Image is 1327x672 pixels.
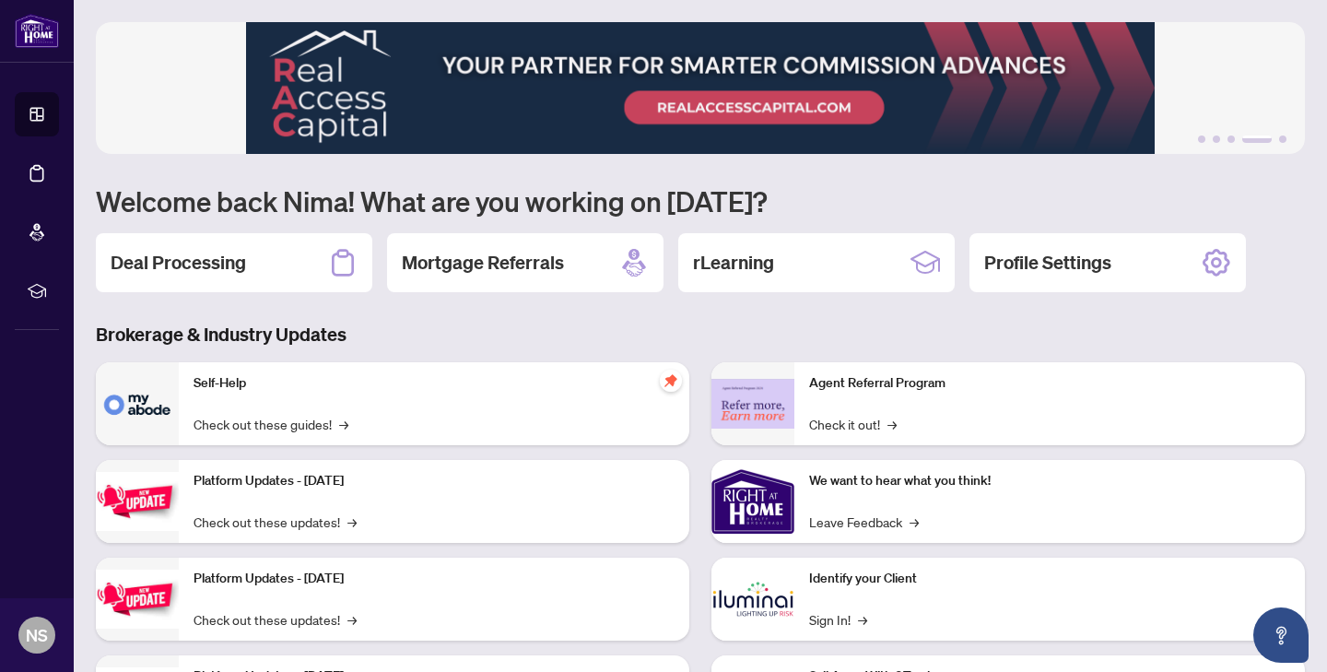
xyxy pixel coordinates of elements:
h2: Mortgage Referrals [402,250,564,276]
img: Platform Updates - July 21, 2025 [96,472,179,530]
span: → [887,414,897,434]
span: → [910,512,919,532]
img: Self-Help [96,362,179,445]
h2: Profile Settings [984,250,1111,276]
p: Platform Updates - [DATE] [194,569,675,589]
a: Check it out!→ [809,414,897,434]
h2: rLearning [693,250,774,276]
p: Identify your Client [809,569,1290,589]
img: Agent Referral Program [711,379,794,430]
span: → [858,609,867,630]
a: Check out these updates!→ [194,512,357,532]
p: Agent Referral Program [809,373,1290,394]
img: logo [15,14,59,48]
img: We want to hear what you think! [711,460,794,543]
img: Slide 3 [96,22,1305,154]
button: 4 [1242,136,1272,143]
img: Identify your Client [711,558,794,641]
a: Check out these updates!→ [194,609,357,630]
h2: Deal Processing [111,250,246,276]
span: NS [26,622,48,648]
button: Open asap [1253,607,1309,663]
span: → [339,414,348,434]
a: Sign In!→ [809,609,867,630]
span: → [347,609,357,630]
p: Self-Help [194,373,675,394]
span: pushpin [660,370,682,392]
span: → [347,512,357,532]
button: 2 [1213,136,1220,143]
h1: Welcome back Nima! What are you working on [DATE]? [96,183,1305,218]
button: 1 [1198,136,1205,143]
a: Leave Feedback→ [809,512,919,532]
p: Platform Updates - [DATE] [194,471,675,491]
img: Platform Updates - July 8, 2025 [96,570,179,628]
a: Check out these guides!→ [194,414,348,434]
h3: Brokerage & Industry Updates [96,322,1305,348]
p: We want to hear what you think! [809,471,1290,491]
button: 5 [1279,136,1286,143]
button: 3 [1227,136,1235,143]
